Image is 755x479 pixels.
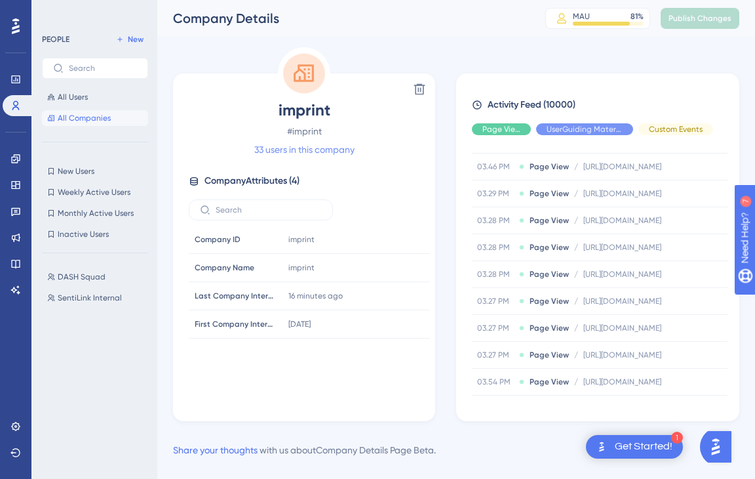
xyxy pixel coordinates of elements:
span: Publish Changes [668,13,731,24]
span: Page View [530,269,569,280]
span: [URL][DOMAIN_NAME] [583,296,661,306]
input: Search [69,64,137,73]
span: Custom Events [649,124,703,135]
span: / [574,215,578,226]
button: All Companies [42,110,148,126]
span: Need Help? [31,3,82,19]
span: 03.28 PM [477,242,514,253]
span: Page View [530,161,569,172]
span: [URL][DOMAIN_NAME] [583,323,661,333]
a: Share your thoughts [173,445,258,455]
span: 03.28 PM [477,215,514,226]
span: imprint [288,234,315,245]
span: / [574,188,578,199]
span: Last Company Interaction [195,291,273,301]
span: Page View [530,323,569,333]
span: imprint [288,262,315,273]
div: MAU [573,11,590,22]
span: Company ID [195,234,241,245]
span: [URL][DOMAIN_NAME] [583,188,661,199]
button: Publish Changes [661,8,739,29]
span: / [574,161,578,172]
span: Page View [530,215,569,226]
span: New [128,34,144,45]
span: [URL][DOMAIN_NAME] [583,377,661,387]
time: 16 minutes ago [288,291,343,301]
span: New Users [58,166,94,177]
span: / [574,269,578,280]
span: All Users [58,92,88,102]
div: Open Get Started! checklist, remaining modules: 1 [586,435,683,459]
input: Search [216,205,322,215]
div: with us about Company Details Page Beta . [173,442,436,458]
span: / [574,323,578,333]
div: Company Details [173,9,513,28]
span: 03.28 PM [477,269,514,280]
iframe: UserGuiding AI Assistant Launcher [700,427,739,467]
span: DASH Squad [58,272,106,282]
span: [URL][DOMAIN_NAME] [583,242,661,253]
span: 03.27 PM [477,350,514,360]
span: / [574,242,578,253]
button: SentiLink Internal [42,290,156,306]
div: 7 [91,7,95,17]
span: Company Attributes ( 4 ) [204,173,300,189]
div: 1 [671,432,683,444]
span: Company Name [195,262,254,273]
a: 33 users in this company [254,142,355,157]
span: 03.29 PM [477,188,514,199]
span: [URL][DOMAIN_NAME] [583,269,661,280]
span: Inactive Users [58,229,109,239]
button: New Users [42,163,148,179]
span: All Companies [58,113,111,123]
span: [URL][DOMAIN_NAME] [583,215,661,226]
button: Inactive Users [42,226,148,242]
span: 03.27 PM [477,296,514,306]
button: Weekly Active Users [42,184,148,200]
span: imprint [189,100,419,121]
span: # imprint [189,123,419,139]
span: Page View [530,350,569,360]
img: launcher-image-alternative-text [594,439,610,455]
span: [URL][DOMAIN_NAME] [583,350,661,360]
span: 03.46 PM [477,161,514,172]
time: [DATE] [288,320,311,329]
div: 81 % [630,11,644,22]
span: Page View [530,296,569,306]
button: Monthly Active Users [42,205,148,221]
span: Activity Feed (10000) [488,97,575,113]
span: Page View [530,242,569,253]
span: 03.27 PM [477,323,514,333]
span: UserGuiding Material [547,124,623,135]
span: / [574,350,578,360]
span: Page View [530,377,569,387]
span: Page View [482,124,520,135]
button: New [111,31,148,47]
span: / [574,377,578,387]
span: First Company Interaction [195,319,273,329]
div: PEOPLE [42,34,69,45]
span: Monthly Active Users [58,208,134,219]
div: Get Started! [615,440,672,454]
span: [URL][DOMAIN_NAME] [583,161,661,172]
span: Page View [530,188,569,199]
span: Weekly Active Users [58,187,130,198]
button: DASH Squad [42,269,156,285]
span: 03.54 PM [477,377,514,387]
button: All Users [42,89,148,105]
span: SentiLink Internal [58,293,122,303]
span: / [574,296,578,306]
